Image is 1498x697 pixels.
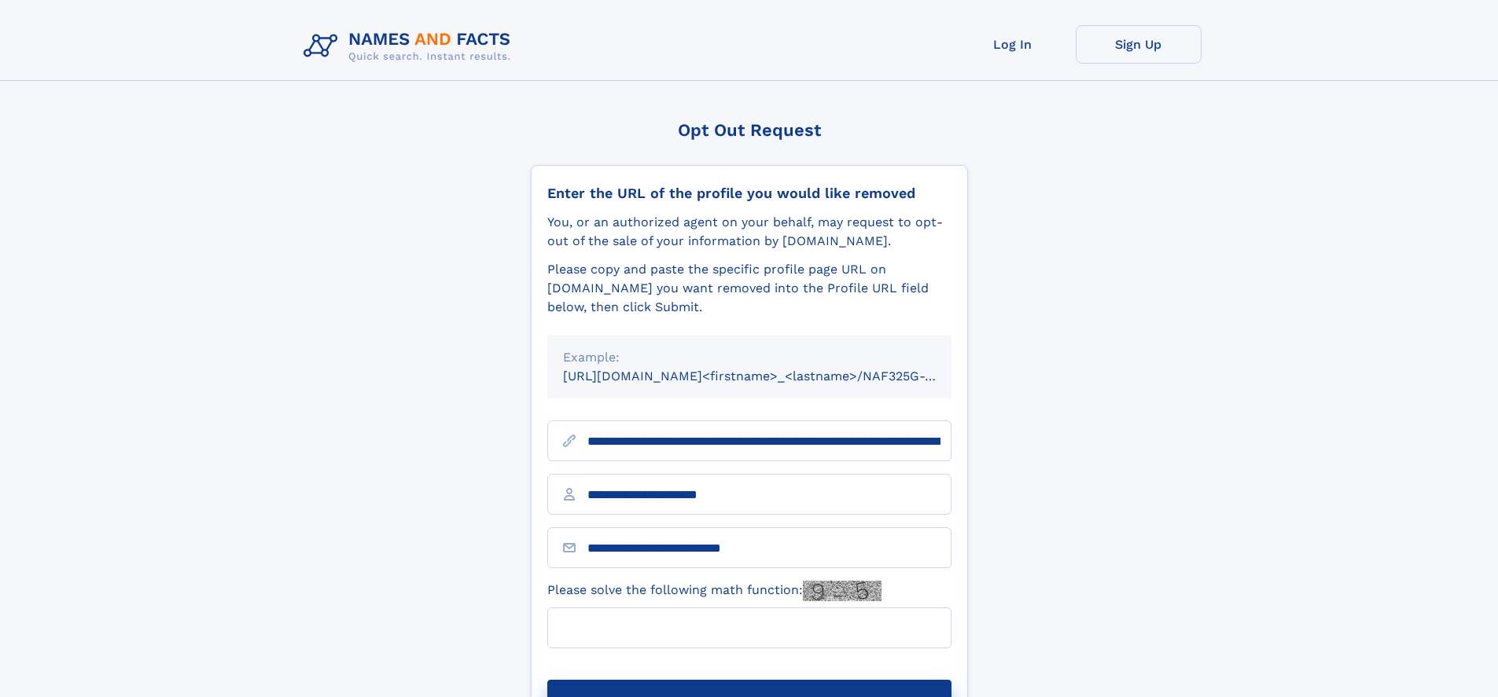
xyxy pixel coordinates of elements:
div: Please copy and paste the specific profile page URL on [DOMAIN_NAME] you want removed into the Pr... [547,260,951,317]
div: Example: [563,348,936,367]
img: Logo Names and Facts [297,25,524,68]
div: Opt Out Request [531,120,968,140]
div: You, or an authorized agent on your behalf, may request to opt-out of the sale of your informatio... [547,213,951,251]
label: Please solve the following math function: [547,581,882,601]
div: Enter the URL of the profile you would like removed [547,185,951,202]
small: [URL][DOMAIN_NAME]<firstname>_<lastname>/NAF325G-xxxxxxxx [563,369,981,383]
a: Log In [950,25,1076,64]
a: Sign Up [1076,25,1202,64]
